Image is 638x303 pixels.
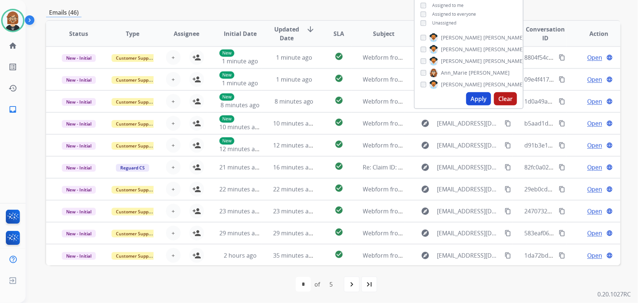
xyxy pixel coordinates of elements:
[171,97,175,106] span: +
[3,10,23,31] img: avatar
[559,208,565,214] mat-icon: content_copy
[441,69,467,76] span: Ann_Marie
[483,57,524,65] span: [PERSON_NAME]
[192,75,201,84] mat-icon: person_add
[421,251,430,260] mat-icon: explore
[171,53,175,62] span: +
[62,230,96,237] span: New - Initial
[112,98,159,106] span: Customer Support
[126,29,139,38] span: Type
[421,163,430,172] mat-icon: explore
[112,230,159,237] span: Customer Support
[505,208,511,214] mat-icon: content_copy
[437,163,501,172] span: [EMAIL_ADDRESS][DOMAIN_NAME]
[166,116,181,131] button: +
[559,164,565,171] mat-icon: content_copy
[587,163,602,172] span: Open
[171,75,175,84] span: +
[524,119,635,127] span: b5aad1d5-2cf4-4646-b193-8906ab2fcb29
[559,142,565,149] mat-icon: content_copy
[8,84,17,93] mat-icon: history
[335,96,343,105] mat-icon: check_circle
[505,120,511,127] mat-icon: content_copy
[373,29,394,38] span: Subject
[171,229,175,237] span: +
[166,94,181,109] button: +
[421,141,430,150] mat-icon: explore
[587,119,602,128] span: Open
[46,8,82,17] p: Emails (46)
[587,141,602,150] span: Open
[365,280,374,289] mat-icon: last_page
[483,46,524,53] span: [PERSON_NAME]
[219,137,234,145] p: New
[441,46,482,53] span: [PERSON_NAME]
[335,184,343,192] mat-icon: check_circle
[62,252,96,260] span: New - Initial
[324,277,339,292] div: 5
[171,119,175,128] span: +
[333,29,344,38] span: SLA
[363,185,529,193] span: Webform from [EMAIL_ADDRESS][DOMAIN_NAME] on [DATE]
[219,123,262,131] span: 10 minutes ago
[587,185,602,194] span: Open
[363,75,529,83] span: Webform from [EMAIL_ADDRESS][DOMAIN_NAME] on [DATE]
[441,34,482,41] span: [PERSON_NAME]
[273,141,316,149] span: 12 minutes ago
[8,63,17,71] mat-icon: list_alt
[166,72,181,87] button: +
[192,53,201,62] mat-icon: person_add
[62,142,96,150] span: New - Initial
[421,207,430,216] mat-icon: explore
[587,251,602,260] span: Open
[524,141,632,149] span: d91b3e15-4af3-4f93-9aa3-74bfdd8081ff
[171,163,175,172] span: +
[524,75,633,83] span: 09e4f417-66f6-4d38-a78d-2f8de9f872b3
[606,120,613,127] mat-icon: language
[505,230,511,236] mat-icon: content_copy
[363,229,529,237] span: Webform from [EMAIL_ADDRESS][DOMAIN_NAME] on [DATE]
[62,186,96,194] span: New - Initial
[222,79,258,87] span: 1 minute ago
[363,97,529,105] span: Webform from [EMAIL_ADDRESS][DOMAIN_NAME] on [DATE]
[335,206,343,214] mat-icon: check_circle
[587,229,602,237] span: Open
[606,186,613,192] mat-icon: language
[505,252,511,259] mat-icon: content_copy
[62,54,96,62] span: New - Initial
[559,98,565,105] mat-icon: content_copy
[192,207,201,216] mat-icon: person_add
[606,98,613,105] mat-icon: language
[335,118,343,127] mat-icon: check_circle
[273,229,316,237] span: 29 minutes ago
[62,120,96,128] span: New - Initial
[524,25,566,42] span: Conversation ID
[171,141,175,150] span: +
[437,141,501,150] span: [EMAIL_ADDRESS][DOMAIN_NAME]
[166,138,181,153] button: +
[112,208,159,216] span: Customer Support
[587,53,602,62] span: Open
[559,120,565,127] mat-icon: content_copy
[597,290,631,299] p: 0.20.1027RC
[306,25,315,34] mat-icon: arrow_downward
[432,11,476,17] span: Assigned to everyone
[559,54,565,61] mat-icon: content_copy
[606,164,613,171] mat-icon: language
[273,163,316,171] span: 16 minutes ago
[192,163,201,172] mat-icon: person_add
[559,76,565,83] mat-icon: content_copy
[441,57,482,65] span: [PERSON_NAME]
[275,97,314,105] span: 8 minutes ago
[192,251,201,260] mat-icon: person_add
[166,160,181,175] button: +
[524,229,633,237] span: 583eaf06-c968-4a50-8f17-650febee9729
[363,251,529,259] span: Webform from [EMAIL_ADDRESS][DOMAIN_NAME] on [DATE]
[112,120,159,128] span: Customer Support
[62,208,96,216] span: New - Initial
[524,163,635,171] span: 82fc0a02-80b5-4993-b744-63e0dbedaef8
[219,115,234,123] p: New
[273,25,300,42] span: Updated Date
[112,54,159,62] span: Customer Support
[166,226,181,240] button: +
